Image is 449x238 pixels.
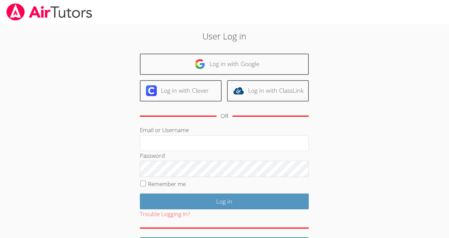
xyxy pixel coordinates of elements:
a: Log in with Clever [140,80,222,101]
img: classlink-logo-d6bb404cc1216ec64c9a2012d9dc4662098be43eaf13dc465df04b49fa7ab582.svg [233,85,244,96]
a: Log in with Google [140,54,309,75]
h2: User Log in [103,30,346,42]
img: google-logo-50288ca7cdecda66e5e0955fdab243c47b7ad437acaf1139b6f446037453330a.svg [195,59,205,69]
input: Log in [140,194,309,209]
div: OR [221,111,228,121]
img: airtutors_banner-c4298cdbf04f3fff15de1276eac7730deb9818008684d7c2e4769d2f7ddbe033.png [6,3,93,21]
button: Trouble Logging In? [140,209,190,219]
a: Log in with ClassLink [227,80,309,101]
img: clever-logo-6eab21bc6e7a338710f1a6ff85c0baf02591cd810cc4098c63d3a4b26e2feb20.svg [146,85,157,96]
label: Email or Username [140,126,189,134]
label: Password [140,152,165,159]
label: Remember me [148,180,186,188]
